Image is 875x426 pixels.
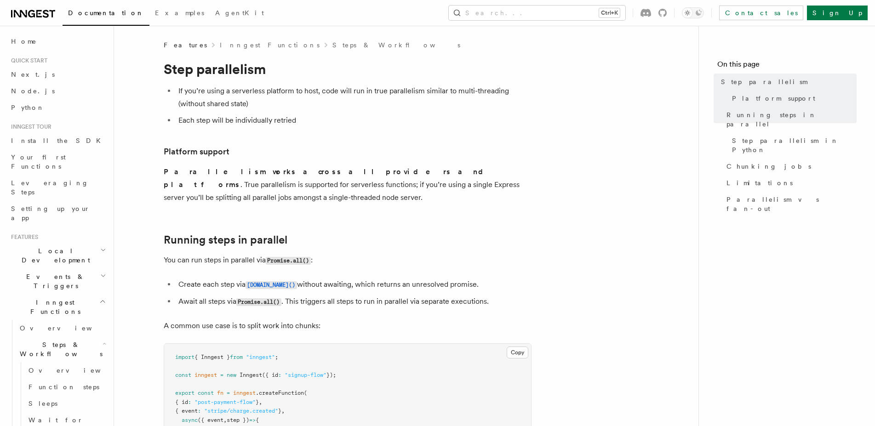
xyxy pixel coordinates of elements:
[204,408,278,414] span: "stripe/charge.created"
[198,408,201,414] span: :
[11,179,89,196] span: Leveraging Steps
[149,3,210,25] a: Examples
[7,66,108,83] a: Next.js
[188,399,191,405] span: :
[194,399,256,405] span: "post-payment-flow"
[249,417,256,423] span: =>
[176,295,532,308] li: Await all steps via . This triggers all steps to run in parallel via separate executions.
[63,3,149,26] a: Documentation
[164,167,491,189] strong: Parallelism works across all providers and platforms
[164,319,532,332] p: A common use case is to split work into chunks:
[227,372,236,378] span: new
[176,85,532,110] li: If you’re using a serverless platform to host, code will run in true parallelism similar to multi...
[728,132,857,158] a: Step parallelism in Python
[16,340,103,358] span: Steps & Workflows
[210,3,269,25] a: AgentKit
[256,390,304,396] span: .createFunction
[11,137,106,144] span: Install the SDK
[164,233,287,246] a: Running steps in parallel
[7,294,108,320] button: Inngest Functions
[256,417,259,423] span: {
[25,362,108,379] a: Overview
[16,336,108,362] button: Steps & Workflows
[304,390,307,396] span: (
[11,71,55,78] span: Next.js
[732,94,815,103] span: Platform support
[164,165,532,204] p: . True parallelism is supported for serverless functions; if you’re using a single Express server...
[7,33,108,50] a: Home
[11,87,55,95] span: Node.js
[240,372,262,378] span: Inngest
[25,379,108,395] a: Function steps
[164,145,229,158] a: Platform support
[256,399,259,405] span: }
[723,158,857,175] a: Chunking jobs
[175,390,194,396] span: export
[332,40,460,50] a: Steps & Workflows
[194,372,217,378] span: inngest
[281,408,285,414] span: ,
[7,298,99,316] span: Inngest Functions
[7,243,108,268] button: Local Development
[7,99,108,116] a: Python
[721,77,807,86] span: Step parallelism
[175,372,191,378] span: const
[262,372,278,378] span: ({ id
[7,175,108,200] a: Leveraging Steps
[723,107,857,132] a: Running steps in parallel
[7,268,108,294] button: Events & Triggers
[246,354,275,360] span: "inngest"
[507,346,528,358] button: Copy
[227,417,249,423] span: step })
[198,417,223,423] span: ({ event
[11,153,66,170] span: Your first Functions
[7,123,51,131] span: Inngest tour
[16,320,108,336] a: Overview
[717,59,857,74] h4: On this page
[164,254,532,267] p: You can run steps in parallel via :
[719,6,803,20] a: Contact sales
[682,7,704,18] button: Toggle dark mode
[726,195,857,213] span: Parallelism vs fan-out
[285,372,326,378] span: "signup-flow"
[236,298,281,306] code: Promise.all()
[275,354,278,360] span: ;
[11,205,90,222] span: Setting up your app
[7,200,108,226] a: Setting up your app
[220,40,320,50] a: Inngest Functions
[29,383,99,391] span: Function steps
[726,110,857,129] span: Running steps in parallel
[723,191,857,217] a: Parallelism vs fan-out
[246,280,297,289] a: [DOMAIN_NAME]()
[717,74,857,90] a: Step parallelism
[20,324,114,332] span: Overview
[194,354,230,360] span: { Inngest }
[278,408,281,414] span: }
[29,400,57,407] span: Sleeps
[266,257,311,265] code: Promise.all()
[182,417,198,423] span: async
[215,9,264,17] span: AgentKit
[7,233,38,241] span: Features
[726,178,793,187] span: Limitations
[155,9,204,17] span: Examples
[68,9,144,17] span: Documentation
[176,114,532,127] li: Each step will be individually retried
[732,136,857,154] span: Step parallelism in Python
[164,40,207,50] span: Features
[29,367,123,374] span: Overview
[7,149,108,175] a: Your first Functions
[7,57,47,64] span: Quick start
[11,104,45,111] span: Python
[175,408,198,414] span: { event
[599,8,620,17] kbd: Ctrl+K
[164,61,532,77] h1: Step parallelism
[259,399,262,405] span: ,
[198,390,214,396] span: const
[728,90,857,107] a: Platform support
[7,272,100,290] span: Events & Triggers
[7,132,108,149] a: Install the SDK
[723,175,857,191] a: Limitations
[217,390,223,396] span: fn
[233,390,256,396] span: inngest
